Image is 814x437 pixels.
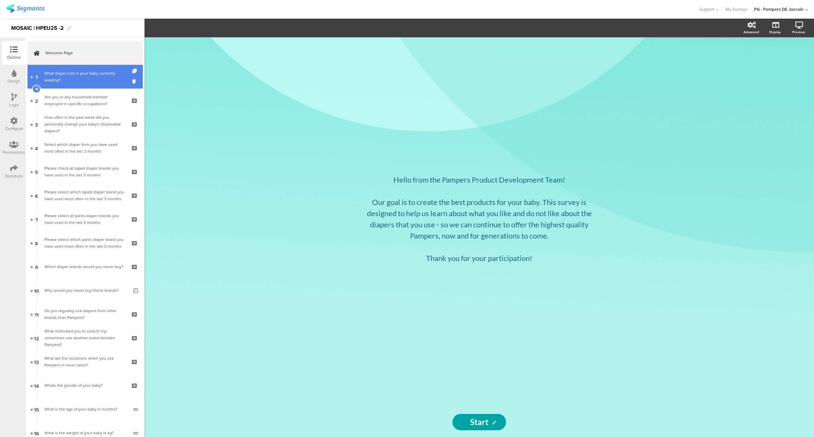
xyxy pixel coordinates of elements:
[27,279,143,302] a: 10 Why would you never buy these brands?
[27,160,143,184] a: 5 Please check all taped diaper brands you have used in the last 3 months
[44,406,128,413] div: What is the age of your baby in months?
[35,215,38,223] span: 7
[6,4,44,13] img: segmanta logo
[27,136,143,160] a: 4 Select which diaper form you have used most often in the last 3 months
[132,78,138,84] i: Delete
[27,65,143,89] a: 1 What diaper size is your baby currently wearing?
[34,334,39,342] span: 12
[35,263,38,270] span: 9
[34,358,39,365] span: 13
[44,355,125,368] div: What are the occasions when you use Pampers in most cases?
[44,328,125,348] div: What motivated you to switch/ try/ sometimes use another brand besides Pampers?
[699,6,714,13] span: Support
[45,50,132,56] span: Welcome Page
[44,382,125,389] div: Whats the gender of your baby?
[27,89,143,112] a: 2 Are you or any household member employed in specific occupations?
[35,310,39,318] span: 11
[5,126,23,132] div: Configure
[27,302,143,326] a: 11 Do you regularly use diapers from other brands than Pampers?
[35,168,38,175] span: 5
[27,41,143,65] a: Welcome Page
[27,326,143,350] a: 12 What motivated you to switch/ try/ sometimes use another brand besides Pampers?
[36,73,38,80] span: 1
[44,236,125,250] div: Please select which pants diaper brand you have used most often in the last 3 months
[44,114,125,134] div: How often in the past week did you personally change your baby's disposable diapers?
[44,287,128,294] div: Why would you never buy these brands?
[7,78,20,84] div: Design
[35,192,38,199] span: 6
[5,173,23,179] div: Distribute
[34,405,39,413] span: 15
[27,231,143,255] a: 8 Please select which pants diaper brand you have used most often in the last 3 months
[44,141,125,155] div: Select which diaper form you have used most often in the last 3 months
[7,54,21,60] div: Outline
[44,430,128,436] div: What is the weight of your baby in kg?
[44,263,125,270] div: Which diaper brands would you never buy?
[44,70,125,83] div: What diaper size is your baby currently wearing?
[34,287,39,294] span: 10
[27,397,143,421] a: 15 What is the age of your baby in months?
[27,350,143,374] a: 13 What are the occasions when you use Pampers in most cases?
[44,212,125,226] div: Please select all pants diaper brands you have used in the last 3 months
[44,189,125,202] div: Please select which taped diaper brand you have used most often in the last 3 months
[35,97,38,104] span: 2
[743,30,759,35] div: Advanced
[27,184,143,207] a: 6 Please select which taped diaper brand you have used most often in the last 3 months
[754,6,803,13] div: PG - Pampers DE Janrain
[44,165,125,178] div: Please check all taped diaper brands you have used in the last 3 months
[3,149,25,155] div: Permissions
[361,174,598,185] p: Hello from the Pampers Product Development Team!
[27,207,143,231] a: 7 Please select all pants diaper brands you have used in the last 3 months
[792,30,805,35] div: Preview
[361,252,598,264] p: Thank you for your participation!
[11,23,64,34] div: MOSAIC | HPEU25 -2
[35,144,38,152] span: 4
[452,414,506,430] input: Start
[35,239,38,247] span: 8
[132,69,138,73] i: Duplicate
[27,255,143,279] a: 9 Which diaper brands would you never buy?
[27,112,143,136] a: 3 How often in the past week did you personally change your baby's disposable diapers?
[34,429,39,437] span: 16
[34,382,39,389] span: 14
[35,120,38,128] span: 3
[27,374,143,397] a: 14 Whats the gender of your baby?
[44,94,125,107] div: Are you or any household member employed in specific occupations?
[769,30,781,35] div: Display
[9,102,19,108] div: Logic
[361,196,598,241] p: Our goal is to create the best products for your baby. This survey is designed to help us learn a...
[44,307,125,321] div: Do you regularly use diapers from other brands than Pampers?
